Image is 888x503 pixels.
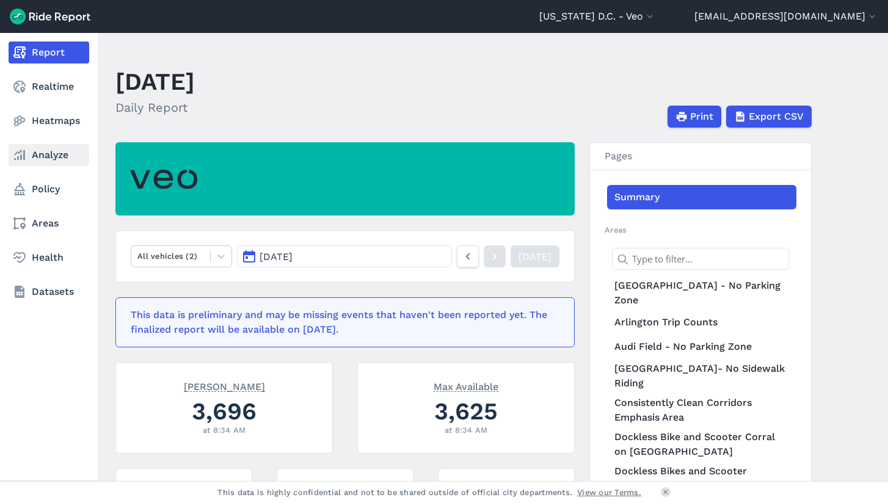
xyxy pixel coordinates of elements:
button: [DATE] [237,245,452,267]
a: View our Terms. [577,487,641,498]
a: Datasets [9,281,89,303]
span: Export CSV [749,109,804,124]
button: [EMAIL_ADDRESS][DOMAIN_NAME] [694,9,878,24]
div: at 8:34 AM [131,424,318,436]
a: Audi Field - No Parking Zone [607,335,796,359]
div: at 8:34 AM [373,424,559,436]
img: Ride Report [10,9,90,24]
button: Export CSV [726,106,812,128]
h3: Pages [590,143,811,170]
div: This data is preliminary and may be missing events that haven't been reported yet. The finalized ... [131,308,552,337]
a: Arlington Trip Counts [607,310,796,335]
button: Print [668,106,721,128]
h1: [DATE] [115,65,195,98]
div: 3,696 [131,394,318,428]
a: Areas [9,212,89,234]
span: Max Available [434,380,498,392]
a: Analyze [9,144,89,166]
a: Health [9,247,89,269]
a: Consistently Clean Corridors Emphasis Area [607,393,796,427]
a: Dockless Bikes and Scooter Georgetown Geofence Restrictions [607,461,796,496]
a: [GEOGRAPHIC_DATA]- No Sidewalk Riding [607,359,796,393]
h2: Daily Report [115,98,195,117]
span: Print [690,109,713,124]
span: [PERSON_NAME] [184,380,265,392]
div: 3,625 [373,394,559,428]
a: [GEOGRAPHIC_DATA] - No Parking Zone [607,276,796,310]
a: Report [9,42,89,63]
span: Max Unavailable [153,479,215,491]
h2: Areas [605,224,796,236]
button: [US_STATE] D.C. - Veo [539,9,656,24]
img: Veo [130,162,197,196]
a: Dockless Bike and Scooter Corral on [GEOGRAPHIC_DATA] [607,427,796,461]
a: Summary [607,185,796,209]
input: Type to filter... [612,248,789,270]
a: Realtime [9,76,89,98]
a: [DATE] [511,245,559,267]
a: Heatmaps [9,110,89,132]
span: [DATE] [260,251,293,262]
a: Policy [9,178,89,200]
